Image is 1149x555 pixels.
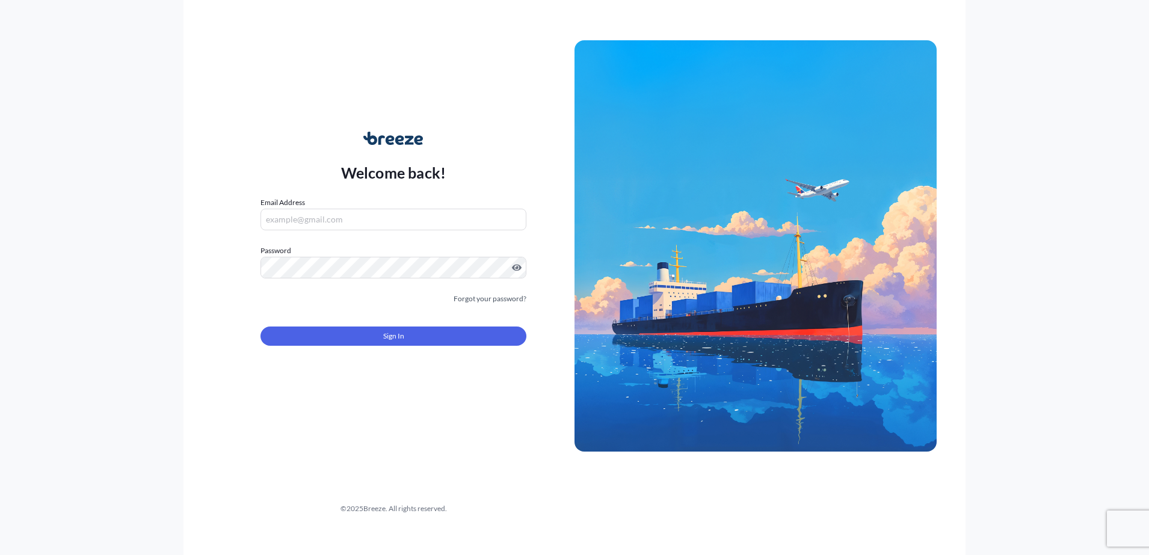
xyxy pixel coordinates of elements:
[260,327,526,346] button: Sign In
[341,163,446,182] p: Welcome back!
[212,503,574,515] div: © 2025 Breeze. All rights reserved.
[260,197,305,209] label: Email Address
[383,330,404,342] span: Sign In
[260,245,526,257] label: Password
[454,293,526,305] a: Forgot your password?
[260,209,526,230] input: example@gmail.com
[574,40,937,452] img: Ship illustration
[512,263,522,272] button: Show password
